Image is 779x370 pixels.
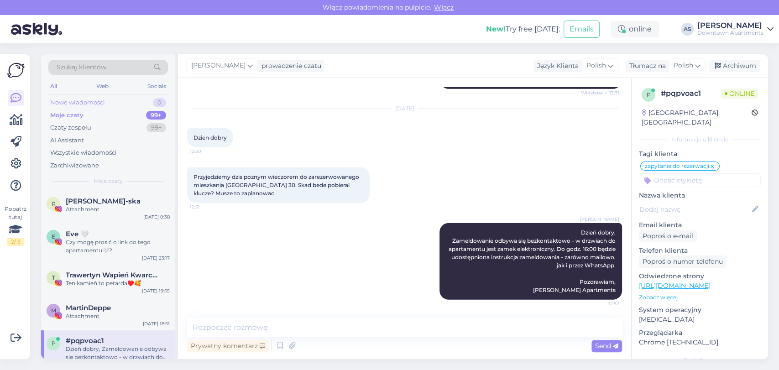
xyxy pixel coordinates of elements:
[142,287,170,294] div: [DATE] 19:55
[595,342,618,350] span: Send
[697,22,763,29] div: [PERSON_NAME]
[187,104,622,113] div: [DATE]
[94,80,110,92] div: Web
[153,98,166,107] div: 0
[66,312,170,320] div: Attachment
[709,60,760,72] div: Archiwum
[533,61,579,71] div: Język Klienta
[639,328,761,338] p: Przeglądarka
[143,320,170,327] div: [DATE] 18:51
[50,136,84,145] div: AI Assistant
[66,230,89,238] span: Eve 🤍
[431,3,456,11] span: Włącz
[66,337,104,345] span: #pqpvoac1
[639,191,761,200] p: Nazwa klienta
[52,233,55,240] span: E
[66,279,170,287] div: Ten kamień to petarda♥️🥰
[486,24,560,35] div: Try free [DATE]:
[639,271,761,281] p: Odwiedzone strony
[639,204,750,214] input: Dodaj nazwę
[52,200,56,207] span: R
[143,214,170,220] div: [DATE] 0:38
[66,345,170,361] div: Dzień dobry, Zameldowanie odbywa się bezkontaktowo - w drzwiach do apartamentu jest zamek elektro...
[639,305,761,315] p: System operacyjny
[52,274,55,281] span: T
[190,203,224,210] span: 12:51
[142,255,170,261] div: [DATE] 23:17
[639,255,727,268] div: Poproś o numer telefonu
[647,91,651,98] span: p
[48,80,59,92] div: All
[661,88,721,99] div: # pqpvoac1
[645,163,709,169] span: zapytanie do rezerwacji
[258,61,321,71] div: prowadzenie czatu
[187,340,269,352] div: Prywatny komentarz
[697,29,763,36] div: Downtown Apartments
[66,197,141,205] span: Renata Iwona Roma-ska
[639,338,761,347] p: Chrome [TECHNICAL_ID]
[146,123,166,132] div: 99+
[581,89,619,96] span: Widziane ✓ 13:31
[50,123,91,132] div: Czaty zespołu
[52,340,56,347] span: p
[639,220,761,230] p: Email klienta
[639,135,761,144] div: Informacje o kliencie
[697,22,774,36] a: [PERSON_NAME]Downtown Apartments
[639,315,761,324] p: [MEDICAL_DATA]
[191,61,246,71] span: [PERSON_NAME]
[611,21,659,37] div: online
[51,307,56,314] span: M
[7,238,24,246] div: 2 / 3
[7,205,24,246] div: Popatrz tutaj
[681,23,694,36] div: AS
[585,300,619,307] span: 12:52
[639,281,711,290] a: [URL][DOMAIN_NAME]
[639,230,697,242] div: Poproś o e-mail
[721,89,758,99] span: Online
[193,173,361,197] span: Przyjedziemy dzis poznym wieczorem do zarezerwowanego mieszkania [GEOGRAPHIC_DATA] 30. Skad bede ...
[626,61,666,71] div: Tłumacz na
[586,61,606,71] span: Polish
[193,134,227,141] span: Dzien dobry
[7,62,25,79] img: Askly Logo
[642,108,752,127] div: [GEOGRAPHIC_DATA], [GEOGRAPHIC_DATA]
[66,271,161,279] span: Trawertyn Wapień Kwarcyt Łupek Gnejs Porfir Granit Piaskowiec
[580,216,619,223] span: [PERSON_NAME]
[190,148,224,155] span: 12:50
[564,21,600,38] button: Emails
[57,63,106,72] span: Szukaj klientów
[486,25,506,33] b: New!
[66,304,111,312] span: MartinDeppe
[146,111,166,120] div: 99+
[50,161,99,170] div: Zarchiwizowane
[50,98,105,107] div: Nowe wiadomości
[50,111,84,120] div: Moje czaty
[639,356,761,365] div: Dodatkowy
[94,177,123,185] span: Moje czaty
[639,149,761,159] p: Tagi klienta
[639,293,761,302] p: Zobacz więcej ...
[674,61,693,71] span: Polish
[639,173,761,187] input: Dodać etykietę
[66,205,170,214] div: Attachment
[50,148,117,157] div: Wszystkie wiadomości
[66,238,170,255] div: Czy mogę prosić o link do tego apartamentu🤍?
[639,246,761,255] p: Telefon klienta
[146,80,168,92] div: Socials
